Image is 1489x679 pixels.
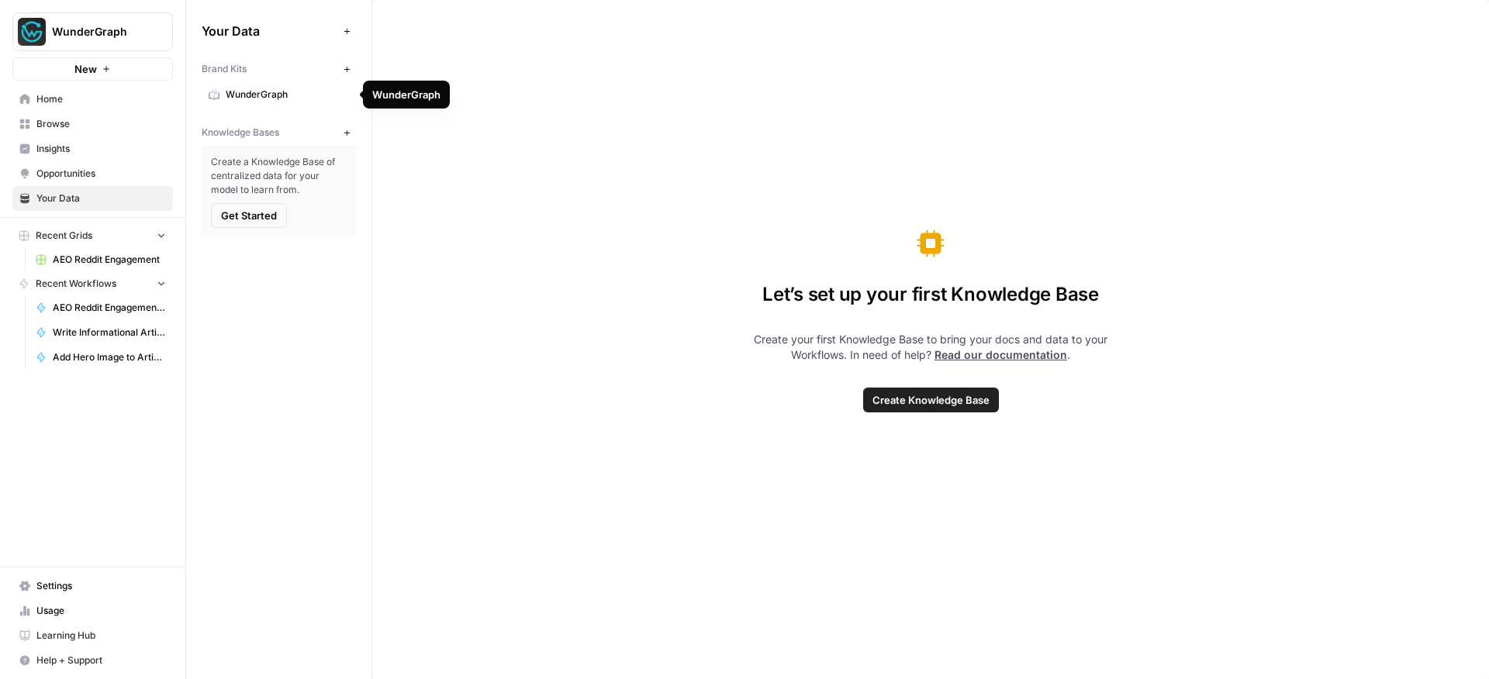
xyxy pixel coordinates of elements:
button: Help + Support [12,648,173,673]
span: Get Started [221,208,277,223]
a: Browse [12,112,173,136]
span: Create your first Knowledge Base to bring your docs and data to your Workflows. In need of help? . [732,332,1129,363]
span: Usage [36,604,166,618]
span: Learning Hub [36,629,166,643]
button: Create Knowledge Base [863,388,999,412]
span: Let’s set up your first Knowledge Base [762,282,1099,307]
span: AEO Reddit Engagement [53,253,166,267]
span: Recent Grids [36,229,92,243]
a: Opportunities [12,161,173,186]
a: Home [12,87,173,112]
span: WunderGraph [52,24,146,40]
a: Learning Hub [12,623,173,648]
button: New [12,57,173,81]
a: Add Hero Image to Article [29,345,173,370]
span: Help + Support [36,653,166,667]
span: WunderGraph [226,88,349,102]
span: Create Knowledge Base [872,392,990,408]
span: Add Hero Image to Article [53,350,166,364]
button: Recent Grids [12,224,173,247]
button: Get Started [211,203,287,228]
img: WunderGraph Logo [18,18,46,46]
a: Settings [12,574,173,598]
a: WunderGraph [202,82,356,107]
span: Recent Workflows [36,277,116,291]
a: Your Data [12,186,173,211]
span: Knowledge Bases [202,126,279,140]
a: AEO Reddit Engagement - Fork [29,295,173,320]
span: Create a Knowledge Base of centralized data for your model to learn from. [211,155,347,197]
a: Usage [12,598,173,623]
a: AEO Reddit Engagement [29,247,173,272]
span: Your Data [36,191,166,205]
a: Insights [12,136,173,161]
span: Your Data [202,22,337,40]
span: Browse [36,117,166,131]
button: Recent Workflows [12,272,173,295]
span: Write Informational Article Body [53,326,166,339]
span: Brand Kits [202,62,247,76]
a: Write Informational Article Body [29,320,173,345]
span: Insights [36,142,166,156]
span: Home [36,92,166,106]
a: Read our documentation [935,348,1067,361]
button: Workspace: WunderGraph [12,12,173,51]
span: Settings [36,579,166,593]
span: Opportunities [36,167,166,181]
span: New [74,61,97,77]
span: AEO Reddit Engagement - Fork [53,301,166,315]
